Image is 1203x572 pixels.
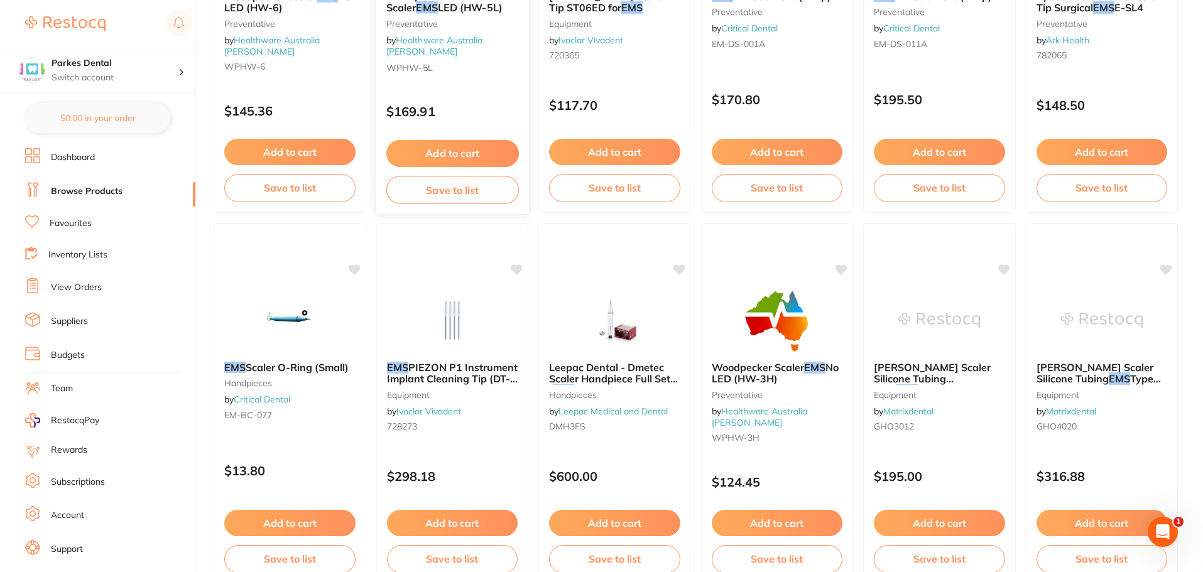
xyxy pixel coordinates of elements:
em: EMS [804,361,825,374]
span: WPHW-5L [386,62,432,73]
span: by [874,23,940,34]
p: $148.50 [1037,98,1168,112]
small: handpieces [224,378,356,388]
em: EMS [553,384,574,397]
span: by [387,406,461,417]
a: Budgets [51,349,85,362]
button: Add to cart [874,139,1005,165]
span: 720365 [549,50,579,61]
span: GHO4020 [1037,421,1077,432]
button: $0.00 in your order [25,103,170,133]
button: Add to cart [712,139,843,165]
a: Critical Dental [721,23,778,34]
small: equipment [874,390,1005,400]
span: [PERSON_NAME] Scaler Silicone Tubing suits [874,361,991,397]
img: Parkes Dental [19,58,45,83]
button: Save to list [874,174,1005,202]
img: EMS Scaler O-Ring (Small) [249,289,330,352]
span: [PERSON_NAME] Scaler Silicone Tubing [1037,361,1153,385]
small: Preventative [712,390,843,400]
span: GHO3012 [874,421,914,432]
button: Save to list [224,174,356,202]
span: by [1037,35,1089,46]
button: Save to list [1037,174,1168,202]
a: Suppliers [51,315,88,328]
span: LED (HW-5L) [437,1,502,14]
button: Save to list [549,174,680,202]
a: RestocqPay [25,413,99,428]
b: MK-DENT Scaler Silicone Tubing suits EMS Type 1.9m Grey (OD-9mm) [874,362,1005,385]
p: $169.91 [386,104,518,119]
p: $145.36 [224,104,356,118]
b: Leepac Dental - Dmetec Scaler Handpiece Full Set (EMS TYPE - 3 Holes) - High Quality Dental Product [549,362,680,385]
p: $170.80 [712,92,843,107]
em: EMS [621,1,643,14]
span: 782065 [1037,50,1067,61]
a: Browse Products [51,185,122,198]
img: EMS PIEZON P1 Instrument Implant Cleaning Tip (DT-065A) / 4 [411,289,493,352]
img: Leepac Dental - Dmetec Scaler Handpiece Full Set (EMS TYPE - 3 Holes) - High Quality Dental Product [574,289,655,352]
em: EMS [1093,1,1114,14]
small: preventative [874,7,1005,17]
span: Leepac Dental - Dmetec Scaler Handpiece Full Set ( [549,361,678,397]
a: Healthware Australia [PERSON_NAME] [386,35,482,58]
span: RestocqPay [51,414,99,427]
b: MK-DENT Scaler Silicone Tubing EMS Type on PLANMECA 1.3m Light Grey (OD-7mm) [1037,362,1168,385]
img: Woodpecker Scaler EMS No LED (HW-3H) [736,289,818,352]
img: MK-DENT Scaler Silicone Tubing EMS Type on PLANMECA 1.3m Light Grey (OD-7mm) [1061,289,1143,352]
button: Save to list [712,174,843,202]
span: EM-DS-011A [874,38,927,50]
h4: Parkes Dental [52,57,178,70]
button: Add to cart [549,510,680,536]
a: Matrixdental [883,406,934,417]
a: Ivoclar Vivadent [396,406,461,417]
button: Add to cart [224,139,356,165]
span: EM-DS-001A [712,38,765,50]
button: Save to list [386,176,518,204]
button: Add to cart [224,510,356,536]
span: by [224,35,320,57]
a: Healthware Australia [PERSON_NAME] [224,35,320,57]
button: Add to cart [1037,139,1168,165]
b: EMS PIEZON P1 Instrument Implant Cleaning Tip (DT-065A) / 4 [387,362,518,385]
p: $117.70 [549,98,680,112]
p: $600.00 [549,469,680,483]
em: EMS [896,384,918,397]
a: Support [51,543,83,556]
p: $124.45 [712,475,843,489]
a: Dashboard [51,151,95,164]
p: $195.50 [874,92,1005,107]
em: EMS [1109,372,1130,385]
span: Woodpecker Scaler [712,361,804,374]
span: 1 [1173,517,1184,527]
span: WPHW-6 [224,61,265,72]
button: Add to cart [386,140,518,167]
a: Account [51,509,84,522]
small: equipment [1037,390,1168,400]
em: EMS [387,361,408,374]
span: TYPE - 3 Holes) - High Quality Dental Product [549,384,655,420]
span: by [712,23,778,34]
a: Healthware Australia [PERSON_NAME] [712,406,807,428]
p: $13.80 [224,463,356,478]
span: by [386,35,482,58]
span: Type 1.9m Grey (OD-9mm) [874,384,993,408]
a: Ivoclar Vivadent [558,35,623,46]
span: No LED (HW-3H) [712,361,839,385]
img: MK-DENT Scaler Silicone Tubing suits EMS Type 1.9m Grey (OD-9mm) [898,289,980,352]
img: Restocq Logo [25,16,106,31]
span: Scaler O-Ring (Small) [246,361,349,374]
button: Add to cart [874,510,1005,536]
a: View Orders [51,281,102,294]
button: Add to cart [712,510,843,536]
span: PIEZON P1 Instrument Implant Cleaning Tip (DT-065A) / 4 [387,361,518,397]
span: by [549,35,623,46]
a: Critical Dental [883,23,940,34]
em: EMS [416,1,437,14]
a: Rewards [51,444,87,456]
small: equipment [387,390,518,400]
img: RestocqPay [25,413,40,428]
a: Inventory Lists [48,249,107,261]
a: Matrixdental [1046,406,1096,417]
em: EMS [224,361,246,374]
